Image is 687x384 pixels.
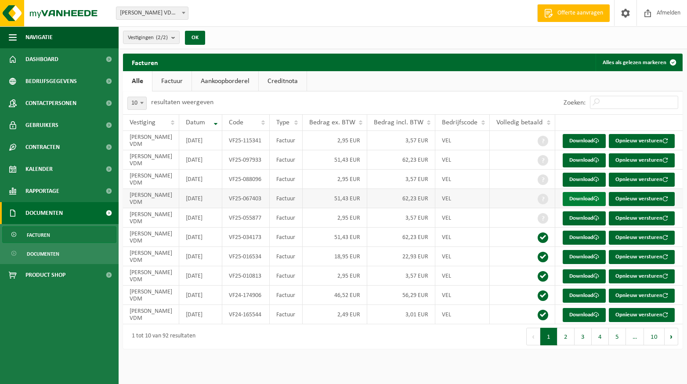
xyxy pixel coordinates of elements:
[123,131,179,150] td: [PERSON_NAME] VDM
[127,97,147,110] span: 10
[25,48,58,70] span: Dashboard
[179,286,222,305] td: [DATE]
[367,131,435,150] td: 3,57 EUR
[609,211,675,225] button: Opnieuw versturen
[367,189,435,208] td: 62,23 EUR
[435,266,490,286] td: VEL
[27,227,50,243] span: Facturen
[526,328,540,345] button: Previous
[303,131,367,150] td: 2,95 EUR
[25,264,65,286] span: Product Shop
[222,286,269,305] td: VF24-174906
[186,119,205,126] span: Datum
[25,114,58,136] span: Gebruikers
[435,170,490,189] td: VEL
[25,92,76,114] span: Contactpersonen
[128,31,168,44] span: Vestigingen
[130,119,155,126] span: Vestiging
[270,189,303,208] td: Factuur
[626,328,644,345] span: …
[563,269,606,283] a: Download
[128,97,146,109] span: 10
[222,170,269,189] td: VF25-088096
[367,305,435,324] td: 3,01 EUR
[270,247,303,266] td: Factuur
[25,158,53,180] span: Kalender
[259,71,307,91] a: Creditnota
[270,208,303,228] td: Factuur
[435,208,490,228] td: VEL
[179,208,222,228] td: [DATE]
[435,131,490,150] td: VEL
[2,245,116,262] a: Documenten
[435,286,490,305] td: VEL
[665,328,678,345] button: Next
[609,269,675,283] button: Opnieuw versturen
[609,134,675,148] button: Opnieuw versturen
[609,192,675,206] button: Opnieuw versturen
[609,173,675,187] button: Opnieuw versturen
[222,150,269,170] td: VF25-097933
[116,7,188,20] span: TOM VDM - MEERBEKE
[123,266,179,286] td: [PERSON_NAME] VDM
[123,71,152,91] a: Alle
[609,250,675,264] button: Opnieuw versturen
[179,131,222,150] td: [DATE]
[179,189,222,208] td: [DATE]
[270,170,303,189] td: Factuur
[555,9,605,18] span: Offerte aanvragen
[540,328,557,345] button: 1
[575,328,592,345] button: 3
[25,202,63,224] span: Documenten
[222,305,269,324] td: VF24-165544
[25,26,53,48] span: Navigatie
[303,247,367,266] td: 18,95 EUR
[123,286,179,305] td: [PERSON_NAME] VDM
[367,228,435,247] td: 62,23 EUR
[229,119,243,126] span: Code
[123,208,179,228] td: [PERSON_NAME] VDM
[367,266,435,286] td: 3,57 EUR
[435,247,490,266] td: VEL
[367,208,435,228] td: 3,57 EUR
[123,31,180,44] button: Vestigingen(2/2)
[303,286,367,305] td: 46,52 EUR
[123,305,179,324] td: [PERSON_NAME] VDM
[563,211,606,225] a: Download
[116,7,188,19] span: TOM VDM - MEERBEKE
[563,153,606,167] a: Download
[303,150,367,170] td: 51,43 EUR
[27,246,59,262] span: Documenten
[123,228,179,247] td: [PERSON_NAME] VDM
[222,131,269,150] td: VF25-115341
[609,328,626,345] button: 5
[270,150,303,170] td: Factuur
[179,170,222,189] td: [DATE]
[435,305,490,324] td: VEL
[270,266,303,286] td: Factuur
[303,305,367,324] td: 2,49 EUR
[435,150,490,170] td: VEL
[123,54,167,71] h2: Facturen
[563,308,606,322] a: Download
[222,247,269,266] td: VF25-016534
[123,170,179,189] td: [PERSON_NAME] VDM
[303,208,367,228] td: 2,95 EUR
[156,35,168,40] count: (2/2)
[179,228,222,247] td: [DATE]
[563,250,606,264] a: Download
[303,189,367,208] td: 51,43 EUR
[367,170,435,189] td: 3,57 EUR
[367,286,435,305] td: 56,29 EUR
[2,226,116,243] a: Facturen
[563,192,606,206] a: Download
[192,71,258,91] a: Aankoopborderel
[563,134,606,148] a: Download
[609,231,675,245] button: Opnieuw versturen
[563,173,606,187] a: Download
[496,119,542,126] span: Volledig betaald
[303,228,367,247] td: 51,43 EUR
[152,71,192,91] a: Factuur
[609,308,675,322] button: Opnieuw versturen
[270,286,303,305] td: Factuur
